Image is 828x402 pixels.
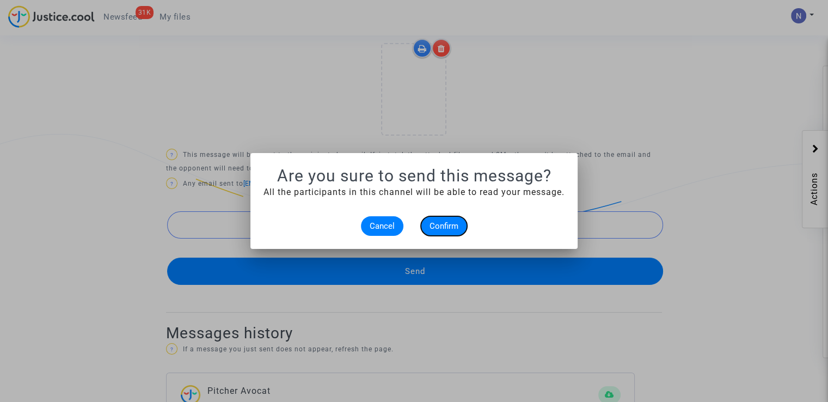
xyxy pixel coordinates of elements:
[430,221,458,231] span: Confirm
[370,221,395,231] span: Cancel
[263,187,565,197] span: All the participants in this channel will be able to read your message.
[361,216,403,236] button: Cancel
[263,166,565,186] h1: Are you sure to send this message?
[421,216,467,236] button: Confirm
